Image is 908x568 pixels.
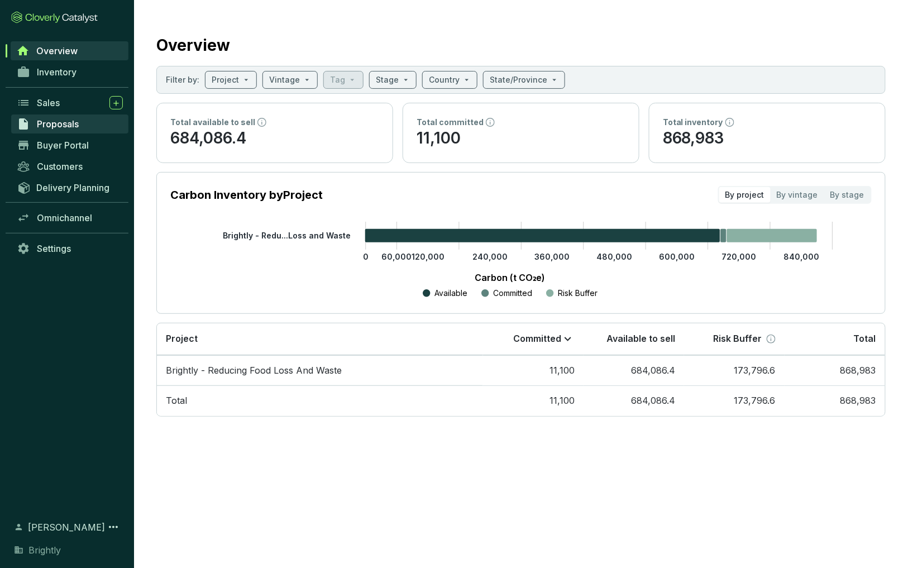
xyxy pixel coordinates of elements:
[719,187,771,203] div: By project
[37,97,60,108] span: Sales
[36,45,78,56] span: Overview
[156,34,230,57] h2: Overview
[157,323,483,355] th: Project
[584,385,684,416] td: 684,086.4
[37,212,92,223] span: Omnichannel
[558,288,598,299] p: Risk Buffer
[535,252,570,261] tspan: 360,000
[11,114,128,133] a: Proposals
[584,355,684,386] td: 684,086.4
[718,186,872,204] div: segmented control
[363,252,369,261] tspan: 0
[434,288,467,299] p: Available
[663,117,723,128] p: Total inventory
[157,385,483,416] td: Total
[417,128,625,149] p: 11,100
[771,187,824,203] div: By vintage
[783,252,819,261] tspan: 840,000
[722,252,757,261] tspan: 720,000
[11,41,128,60] a: Overview
[584,323,684,355] th: Available to sell
[11,157,128,176] a: Customers
[412,252,445,261] tspan: 120,000
[37,140,89,151] span: Buyer Portal
[597,252,633,261] tspan: 480,000
[187,271,833,284] p: Carbon (t CO₂e)
[157,355,483,386] td: Brightly - Reducing Food Loss And Waste
[659,252,695,261] tspan: 600,000
[11,208,128,227] a: Omnichannel
[513,333,561,345] p: Committed
[483,385,584,416] td: 11,100
[223,231,351,240] tspan: Brightly - Redu...Loss and Waste
[11,178,128,197] a: Delivery Planning
[170,128,379,149] p: 684,086.4
[11,93,128,112] a: Sales
[663,128,872,149] p: 868,983
[714,333,762,345] p: Risk Buffer
[684,385,785,416] td: 173,796.6
[472,252,508,261] tspan: 240,000
[11,63,128,82] a: Inventory
[483,355,584,386] td: 11,100
[330,74,345,85] p: Tag
[785,385,885,416] td: 868,983
[824,187,871,203] div: By stage
[28,521,105,534] span: [PERSON_NAME]
[36,182,109,193] span: Delivery Planning
[170,187,323,203] p: Carbon Inventory by Project
[785,323,885,355] th: Total
[37,161,83,172] span: Customers
[493,288,532,299] p: Committed
[417,117,484,128] p: Total committed
[170,117,255,128] p: Total available to sell
[37,243,71,254] span: Settings
[37,66,77,78] span: Inventory
[11,136,128,155] a: Buyer Portal
[37,118,79,130] span: Proposals
[684,355,785,386] td: 173,796.6
[28,543,61,557] span: Brightly
[785,355,885,386] td: 868,983
[382,252,412,261] tspan: 60,000
[11,239,128,258] a: Settings
[166,74,199,85] p: Filter by:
